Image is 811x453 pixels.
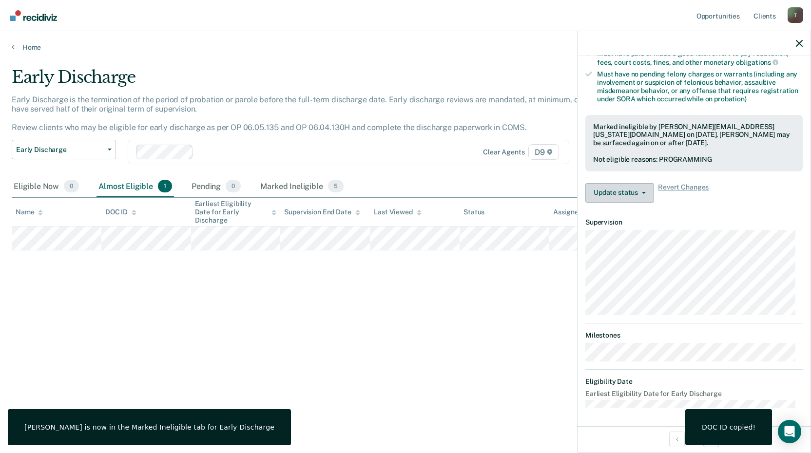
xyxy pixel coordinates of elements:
div: Status [463,208,484,216]
div: Assigned to [553,208,599,216]
span: probation) [714,95,747,103]
span: 0 [226,180,241,192]
button: Previous Opportunity [669,432,685,447]
span: 0 [64,180,79,192]
a: Home [12,43,799,52]
span: Revert Changes [658,183,709,203]
div: DOC ID [105,208,136,216]
dt: Supervision [585,218,803,226]
span: Early Discharge [16,146,104,154]
img: Recidiviz [10,10,57,21]
div: Marked ineligible by [PERSON_NAME][EMAIL_ADDRESS][US_STATE][DOMAIN_NAME] on [DATE]. [PERSON_NAME]... [593,123,795,147]
div: Open Intercom Messenger [778,420,801,443]
div: T [788,7,803,23]
div: [PERSON_NAME] is now in the Marked Ineligible tab for Early Discharge [24,423,274,432]
span: 5 [328,180,344,192]
div: Eligible Now [12,176,81,197]
div: Marked Ineligible [258,176,346,197]
div: Last Viewed [374,208,421,216]
div: Supervision End Date [284,208,360,216]
dt: Milestones [585,331,803,340]
span: obligations [736,58,778,66]
div: Name [16,208,43,216]
div: Not eligible reasons: PROGRAMMING [593,155,795,164]
span: D9 [528,144,559,160]
dt: Eligibility Date [585,377,803,386]
div: Earliest Eligibility Date for Early Discharge [195,200,277,224]
dt: Earliest Eligibility Date for Early Discharge [585,390,803,398]
div: DOC ID copied! [702,423,755,432]
div: Almost Eligible [97,176,174,197]
div: Early Discharge [12,67,620,95]
button: Profile dropdown button [788,7,803,23]
div: Pending [190,176,243,197]
div: 1 / 2 [578,426,811,452]
div: Must have no pending felony charges or warrants (including any involvement or suspicion of feloni... [597,70,803,103]
p: Early Discharge is the termination of the period of probation or parole before the full-term disc... [12,95,617,132]
div: Clear agents [483,148,524,156]
button: Update status [585,183,654,203]
span: 1 [158,180,172,192]
div: Must have paid or made a good faith effort to pay restitution, fees, court costs, fines, and othe... [597,50,803,66]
